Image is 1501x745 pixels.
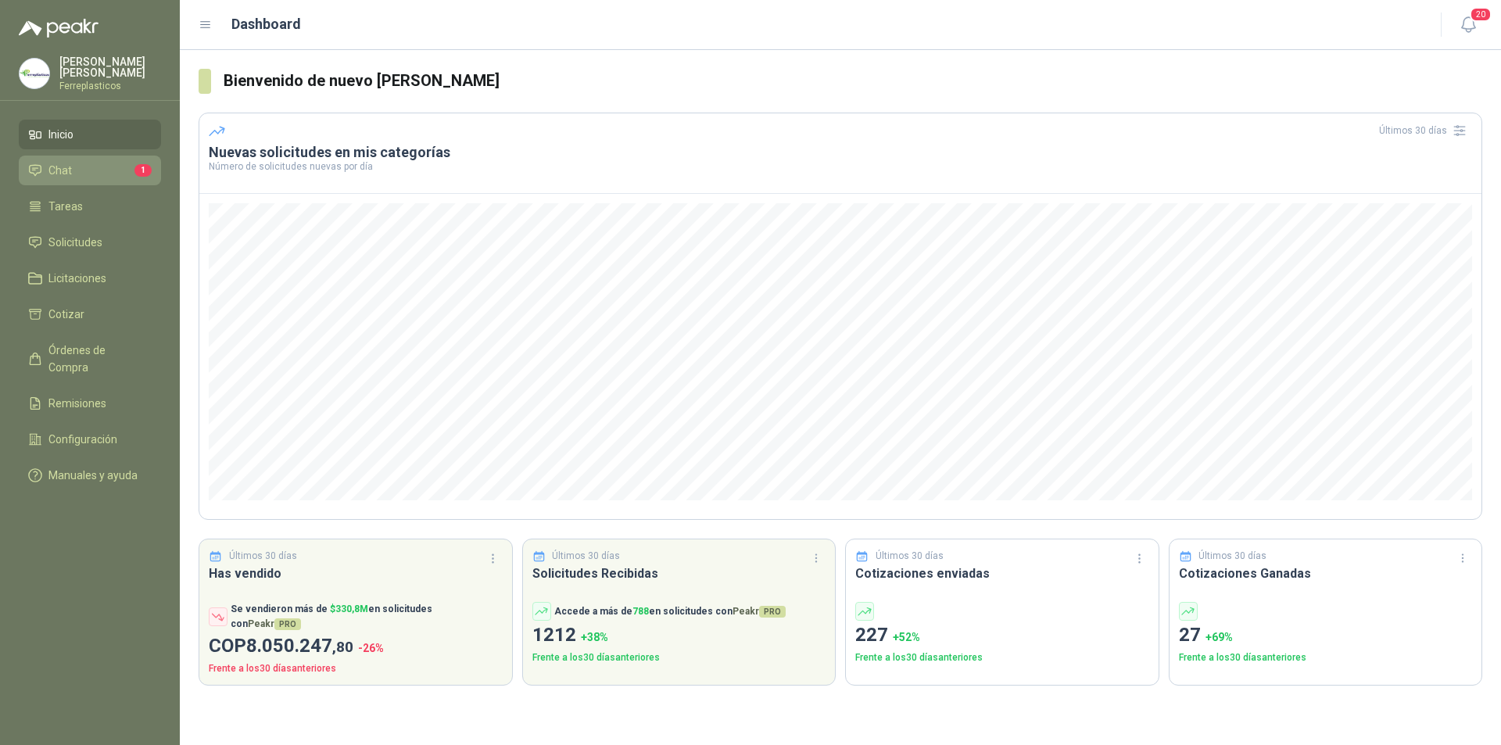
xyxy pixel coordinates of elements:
[554,604,786,619] p: Accede a más de en solicitudes con
[532,564,826,583] h3: Solicitudes Recibidas
[358,642,384,654] span: -26 %
[733,606,786,617] span: Peakr
[48,467,138,484] span: Manuales y ayuda
[19,192,161,221] a: Tareas
[759,606,786,618] span: PRO
[134,164,152,177] span: 1
[1379,118,1472,143] div: Últimos 30 días
[48,431,117,448] span: Configuración
[532,650,826,665] p: Frente a los 30 días anteriores
[1179,621,1473,650] p: 27
[876,549,944,564] p: Últimos 30 días
[1179,564,1473,583] h3: Cotizaciones Ganadas
[19,389,161,418] a: Remisiones
[1179,650,1473,665] p: Frente a los 30 días anteriores
[248,618,301,629] span: Peakr
[19,227,161,257] a: Solicitudes
[209,661,503,676] p: Frente a los 30 días anteriores
[552,549,620,564] p: Últimos 30 días
[48,234,102,251] span: Solicitudes
[19,19,99,38] img: Logo peakr
[532,621,826,650] p: 1212
[1198,549,1266,564] p: Últimos 30 días
[59,56,161,78] p: [PERSON_NAME] [PERSON_NAME]
[893,631,920,643] span: + 52 %
[855,621,1149,650] p: 227
[274,618,301,630] span: PRO
[19,156,161,185] a: Chat1
[229,549,297,564] p: Últimos 30 días
[48,395,106,412] span: Remisiones
[48,270,106,287] span: Licitaciones
[48,342,146,376] span: Órdenes de Compra
[1454,11,1482,39] button: 20
[1205,631,1233,643] span: + 69 %
[19,263,161,293] a: Licitaciones
[48,126,73,143] span: Inicio
[59,81,161,91] p: Ferreplasticos
[19,299,161,329] a: Cotizar
[19,424,161,454] a: Configuración
[209,143,1472,162] h3: Nuevas solicitudes en mis categorías
[19,460,161,490] a: Manuales y ayuda
[48,162,72,179] span: Chat
[1470,7,1492,22] span: 20
[48,198,83,215] span: Tareas
[231,602,503,632] p: Se vendieron más de en solicitudes con
[855,564,1149,583] h3: Cotizaciones enviadas
[330,604,368,614] span: $ 330,8M
[209,162,1472,171] p: Número de solicitudes nuevas por día
[224,69,1482,93] h3: Bienvenido de nuevo [PERSON_NAME]
[332,638,353,656] span: ,80
[19,120,161,149] a: Inicio
[19,335,161,382] a: Órdenes de Compra
[231,13,301,35] h1: Dashboard
[632,606,649,617] span: 788
[581,631,608,643] span: + 38 %
[48,306,84,323] span: Cotizar
[20,59,49,88] img: Company Logo
[209,632,503,661] p: COP
[855,650,1149,665] p: Frente a los 30 días anteriores
[209,564,503,583] h3: Has vendido
[246,635,353,657] span: 8.050.247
